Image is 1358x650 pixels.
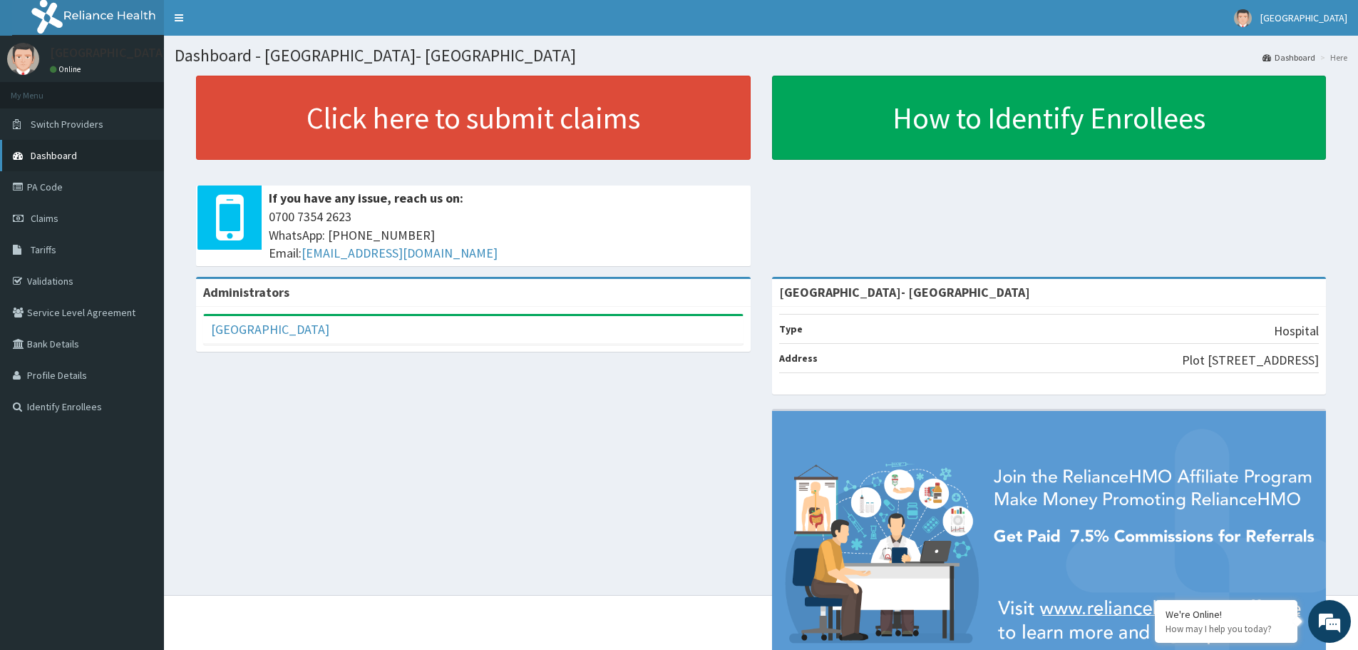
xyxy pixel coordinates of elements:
img: User Image [1234,9,1252,27]
strong: [GEOGRAPHIC_DATA]- [GEOGRAPHIC_DATA] [779,284,1030,300]
a: Online [50,64,84,74]
a: Click here to submit claims [196,76,751,160]
span: Dashboard [31,149,77,162]
p: How may I help you today? [1166,623,1287,635]
p: Hospital [1274,322,1319,340]
a: [GEOGRAPHIC_DATA] [211,321,329,337]
span: [GEOGRAPHIC_DATA] [1260,11,1347,24]
a: Dashboard [1262,51,1315,64]
b: Administrators [203,284,289,300]
p: Plot [STREET_ADDRESS] [1182,351,1319,370]
img: User Image [7,43,39,75]
b: If you have any issue, reach us on: [269,190,463,206]
b: Address [779,352,818,365]
b: Type [779,323,803,335]
p: [GEOGRAPHIC_DATA] [50,46,168,59]
a: How to Identify Enrollees [772,76,1327,160]
h1: Dashboard - [GEOGRAPHIC_DATA]- [GEOGRAPHIC_DATA] [175,46,1347,65]
span: Claims [31,212,58,225]
span: Switch Providers [31,118,103,131]
a: [EMAIL_ADDRESS][DOMAIN_NAME] [302,245,498,261]
div: We're Online! [1166,608,1287,621]
span: Tariffs [31,243,56,256]
span: 0700 7354 2623 WhatsApp: [PHONE_NUMBER] Email: [269,208,744,263]
li: Here [1317,51,1347,64]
